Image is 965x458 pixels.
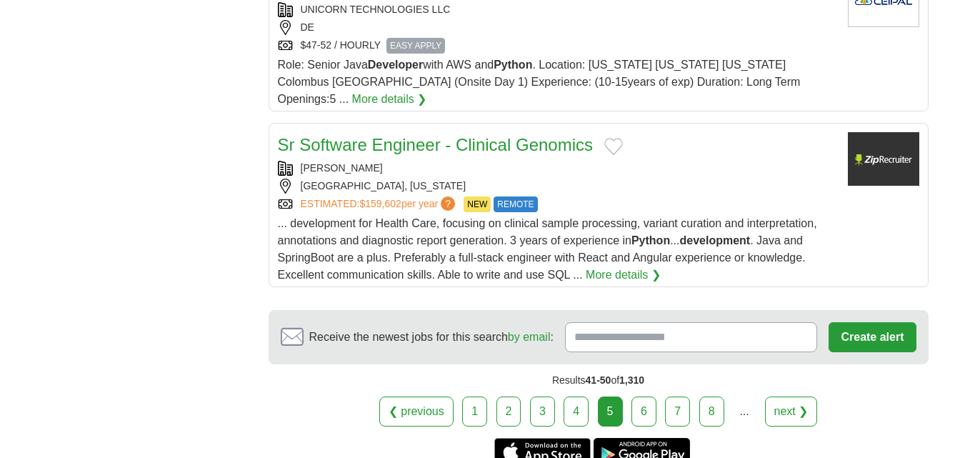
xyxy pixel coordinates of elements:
img: Company logo [848,132,919,186]
div: Results of [269,364,929,397]
div: ... [730,397,759,426]
a: Sr Software Engineer - Clinical Genomics [278,135,594,154]
div: UNICORN TECHNOLOGIES LLC [278,2,836,17]
a: by email [508,331,551,343]
span: NEW [464,196,491,212]
strong: Python [494,59,532,71]
a: More details ❯ [586,267,661,284]
span: ... development for Health Care, focusing on clinical sample processing, variant curation and int... [278,217,817,281]
span: $159,602 [359,198,401,209]
strong: development [680,234,751,247]
a: 7 [665,397,690,427]
span: ? [441,196,455,211]
a: More details ❯ [352,91,427,108]
button: Add to favorite jobs [604,138,623,155]
span: Role: Senior Java with AWS and . Location: [US_STATE] [US_STATE] [US_STATE] Colombus [GEOGRAPHIC_... [278,59,801,105]
a: ❮ previous [379,397,454,427]
div: $47-52 / HOURLY [278,38,836,54]
span: Receive the newest jobs for this search : [309,329,554,346]
div: [PERSON_NAME] [278,161,836,176]
span: REMOTE [494,196,537,212]
span: EASY APPLY [386,38,445,54]
strong: Developer [368,59,423,71]
strong: Python [631,234,670,247]
a: 3 [530,397,555,427]
a: ESTIMATED:$159,602per year? [301,196,459,212]
a: 2 [496,397,521,427]
button: Create alert [829,322,916,352]
div: [GEOGRAPHIC_DATA], [US_STATE] [278,179,836,194]
a: next ❯ [765,397,818,427]
div: DE [278,20,836,35]
div: 5 [598,397,623,427]
span: 1,310 [619,374,644,386]
a: 1 [462,397,487,427]
span: 41-50 [586,374,611,386]
a: 4 [564,397,589,427]
a: 6 [631,397,656,427]
a: 8 [699,397,724,427]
